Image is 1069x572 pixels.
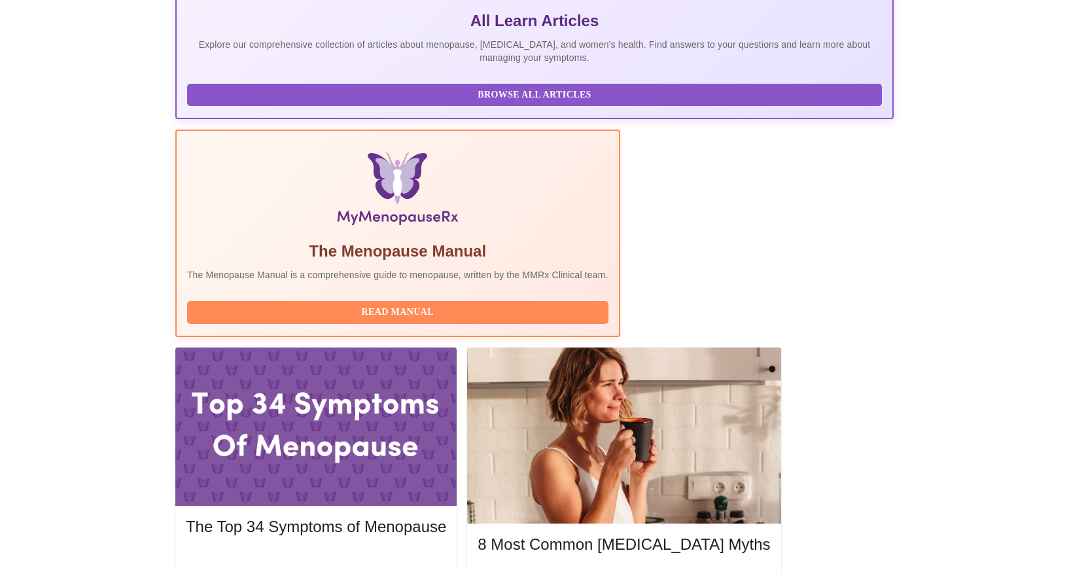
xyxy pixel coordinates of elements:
[478,534,770,555] h5: 8 Most Common [MEDICAL_DATA] Myths
[254,152,541,230] img: Menopause Manual
[199,552,433,569] span: Read More
[186,554,449,565] a: Read More
[187,268,608,281] p: The Menopause Manual is a comprehensive guide to menopause, written by the MMRx Clinical team.
[187,84,882,107] button: Browse All Articles
[200,304,595,321] span: Read Manual
[186,549,446,572] button: Read More
[187,241,608,262] h5: The Menopause Manual
[187,10,882,31] h5: All Learn Articles
[187,306,612,317] a: Read Manual
[187,88,885,99] a: Browse All Articles
[187,301,608,324] button: Read Manual
[186,516,446,537] h5: The Top 34 Symptoms of Menopause
[200,87,869,103] span: Browse All Articles
[187,38,882,64] p: Explore our comprehensive collection of articles about menopause, [MEDICAL_DATA], and women's hea...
